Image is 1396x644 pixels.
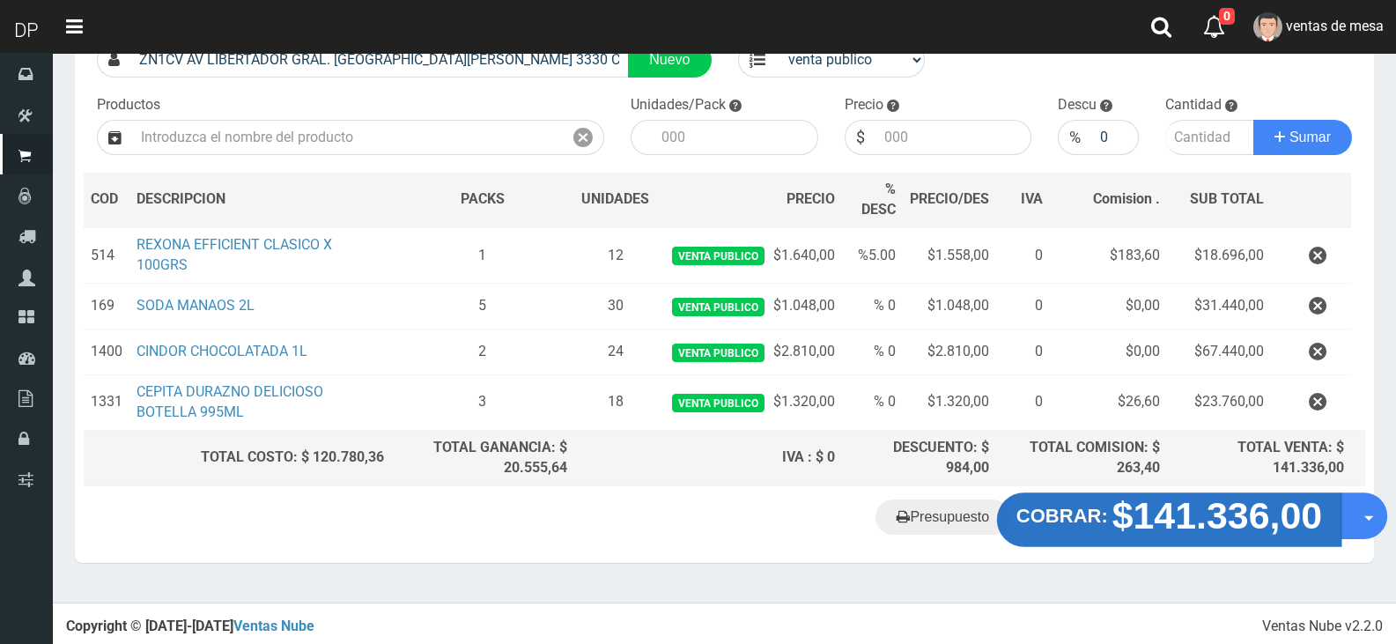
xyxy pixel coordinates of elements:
[672,394,764,412] span: venta publico
[391,227,574,283] td: 1
[574,227,656,283] td: 12
[1016,506,1108,527] strong: COBRAR:
[1058,95,1097,115] label: Descu
[653,120,818,155] input: 000
[1253,12,1282,41] img: User Image
[1165,95,1222,115] label: Cantidad
[1112,495,1323,537] strong: $141.336,00
[1021,190,1043,207] span: IVA
[574,173,656,228] th: UNIDADES
[1167,227,1271,283] td: $18.696,00
[1091,120,1138,155] input: 000
[631,95,726,115] label: Unidades/Pack
[581,448,835,468] div: IVA : $ 0
[1165,120,1255,155] input: Cantidad
[84,173,129,228] th: COD
[875,500,1010,535] a: Presupuesto
[996,227,1049,283] td: 0
[903,227,996,283] td: $1.558,00
[1253,120,1352,155] button: Sumar
[1167,329,1271,375] td: $67.440,00
[574,329,656,375] td: 24
[1190,189,1264,210] span: SUB TOTAL
[84,284,129,329] td: 169
[84,329,129,375] td: 1400
[628,42,711,78] a: Nuevo
[137,343,307,359] a: CINDOR CHOCOLATADA 1L
[656,375,842,431] td: $1.320,00
[910,190,989,207] span: PRECIO/DES
[1167,375,1271,431] td: $23.760,00
[66,618,314,634] strong: Copyright © [DATE]-[DATE]
[903,284,996,329] td: $1.048,00
[398,438,567,478] div: TOTAL GANANCIA: $ 20.555,64
[656,329,842,375] td: $2.810,00
[137,383,323,420] a: CEPITA DURAZNO DELICIOSO BOTELLA 995ML
[1093,190,1160,207] span: Comision .
[1219,8,1235,25] span: 0
[1050,227,1167,283] td: $183,60
[1050,284,1167,329] td: $0,00
[391,375,574,431] td: 3
[391,329,574,375] td: 2
[1286,18,1384,34] span: ventas de mesa
[656,227,842,283] td: $1.640,00
[1003,438,1160,478] div: TOTAL COMISION: $ 263,40
[656,284,842,329] td: $1.048,00
[574,284,656,329] td: 30
[1174,438,1344,478] div: TOTAL VENTA: $ 141.336,00
[130,42,629,78] input: Consumidor Final
[842,375,902,431] td: % 0
[391,173,574,228] th: PACKS
[1289,130,1331,144] span: Sumar
[91,448,384,468] div: TOTAL COSTO: $ 120.780,36
[861,181,896,218] span: % DESC
[845,120,875,155] div: $
[1050,329,1167,375] td: $0,00
[1058,120,1091,155] div: %
[132,120,563,155] input: Introduzca el nombre del producto
[1262,617,1383,637] div: Ventas Nube v2.2.0
[875,120,1032,155] input: 000
[84,375,129,431] td: 1331
[672,344,764,362] span: venta publico
[162,190,225,207] span: CRIPCION
[996,329,1049,375] td: 0
[787,189,835,210] span: PRECIO
[849,438,989,478] div: DESCUENTO: $ 984,00
[672,247,764,265] span: venta publico
[997,493,1341,548] button: COBRAR: $141.336,00
[137,236,332,273] a: REXONA EFFICIENT CLASICO X 100GRS
[137,297,255,314] a: SODA MANAOS 2L
[842,329,902,375] td: % 0
[97,95,160,115] label: Productos
[1167,284,1271,329] td: $31.440,00
[391,284,574,329] td: 5
[1050,375,1167,431] td: $26,60
[842,284,902,329] td: % 0
[574,375,656,431] td: 18
[84,227,129,283] td: 514
[129,173,391,228] th: DES
[903,329,996,375] td: $2.810,00
[903,375,996,431] td: $1.320,00
[845,95,883,115] label: Precio
[996,375,1049,431] td: 0
[996,284,1049,329] td: 0
[842,227,902,283] td: %5.00
[233,618,314,634] a: Ventas Nube
[672,298,764,316] span: venta publico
